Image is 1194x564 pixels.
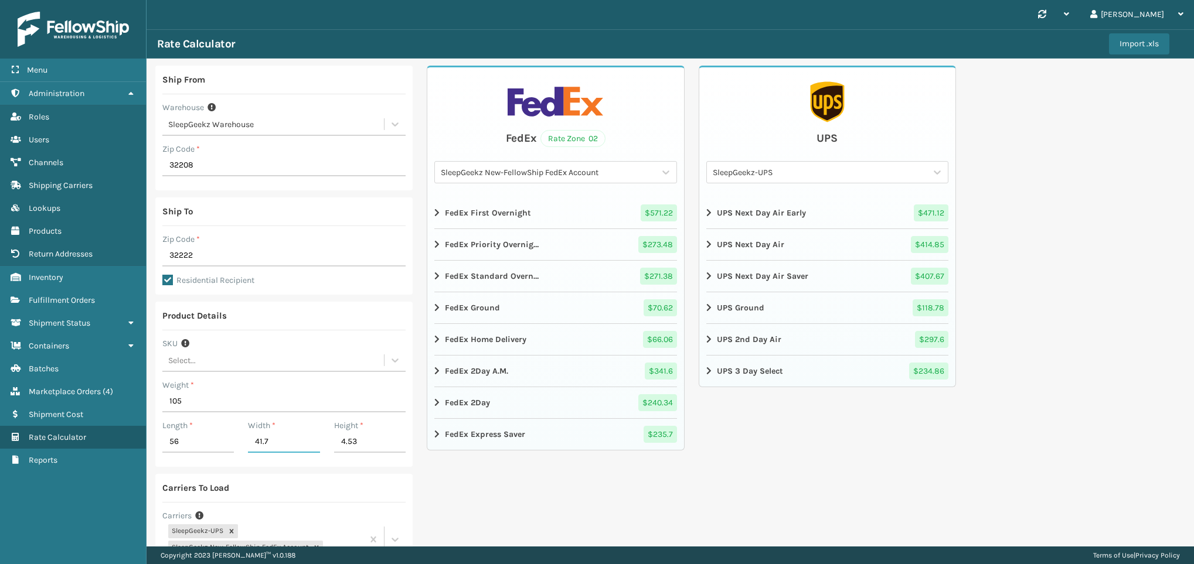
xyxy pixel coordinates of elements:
h3: Rate Calculator [157,37,235,51]
span: Administration [29,88,84,98]
strong: UPS 2nd Day Air [717,333,781,346]
label: Zip Code [162,233,200,245]
span: $ 240.34 [638,394,677,411]
label: Carriers [162,510,192,522]
div: SleepGeekz-UPS [168,524,225,538]
strong: FedEx Express Saver [445,428,525,440]
label: Residential Recipient [162,275,254,285]
span: Shipment Cost [29,409,83,419]
strong: UPS Next Day Air [717,238,784,251]
span: Products [29,226,62,236]
label: Zip Code [162,143,200,155]
span: Lookups [29,203,60,213]
span: Inventory [29,272,63,282]
span: Return Addresses [29,249,93,259]
label: SKU [162,337,178,350]
span: Shipment Status [29,318,90,328]
div: SleepGeekz New-FellowShip FedEx Account [441,166,656,179]
span: $ 414.85 [911,236,948,253]
div: SleepGeekz Warehouse [168,118,385,131]
strong: FedEx Standard Overnight [445,270,540,282]
a: Terms of Use [1093,551,1134,559]
div: Carriers To Load [162,481,229,495]
div: Product Details [162,309,227,323]
p: Copyright 2023 [PERSON_NAME]™ v 1.0.188 [161,546,295,564]
label: Warehouse [162,101,204,114]
strong: UPS Next Day Air Saver [717,270,808,282]
span: $ 235.7 [644,426,677,443]
a: Privacy Policy [1135,551,1180,559]
strong: FedEx Priority Overnight [445,238,540,251]
span: Menu [27,65,47,75]
span: Rate Calculator [29,432,86,442]
span: $ 297.6 [915,331,948,348]
span: Rate Zone [548,132,585,145]
div: | [1093,546,1180,564]
div: SleepGeekz-UPS [713,166,928,179]
span: $ 571.22 [641,204,677,221]
div: Ship To [162,204,193,218]
span: Fulfillment Orders [29,295,95,305]
span: Batches [29,364,59,374]
strong: FedEx 2Day [445,396,490,409]
span: $ 66.06 [643,331,677,348]
span: $ 273.48 [638,236,677,253]
span: Channels [29,158,63,168]
label: Weight [162,379,194,391]
div: Ship From [162,73,205,87]
strong: UPS Next Day Air Early [717,207,806,219]
span: 02 [589,132,598,145]
label: Width [248,419,275,432]
span: Users [29,135,49,145]
div: Select... [168,354,196,367]
span: $ 271.38 [640,268,677,285]
span: Reports [29,455,57,465]
span: Marketplace Orders [29,387,101,396]
strong: FedEx 2Day A.M. [445,365,508,377]
img: logo [18,12,129,47]
div: UPS [817,129,838,147]
strong: UPS Ground [717,302,764,314]
span: Roles [29,112,49,122]
span: Shipping Carriers [29,180,93,190]
div: FedEx [506,129,537,147]
strong: UPS 3 Day Select [717,365,783,377]
strong: FedEx Home Delivery [445,333,526,346]
span: $ 118.78 [913,299,948,316]
strong: FedEx First Overnight [445,207,531,219]
div: SleepGeekz New-FellowShip FedEx Account [168,541,310,555]
span: ( 4 ) [103,387,113,396]
label: Length [162,419,193,432]
label: Height [334,419,363,432]
span: $ 234.86 [909,363,948,380]
span: Containers [29,341,69,351]
strong: FedEx Ground [445,302,500,314]
span: $ 471.12 [914,204,948,221]
span: $ 341.6 [645,363,677,380]
span: $ 70.62 [644,299,677,316]
span: $ 407.67 [911,268,948,285]
button: Import .xls [1109,33,1169,54]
